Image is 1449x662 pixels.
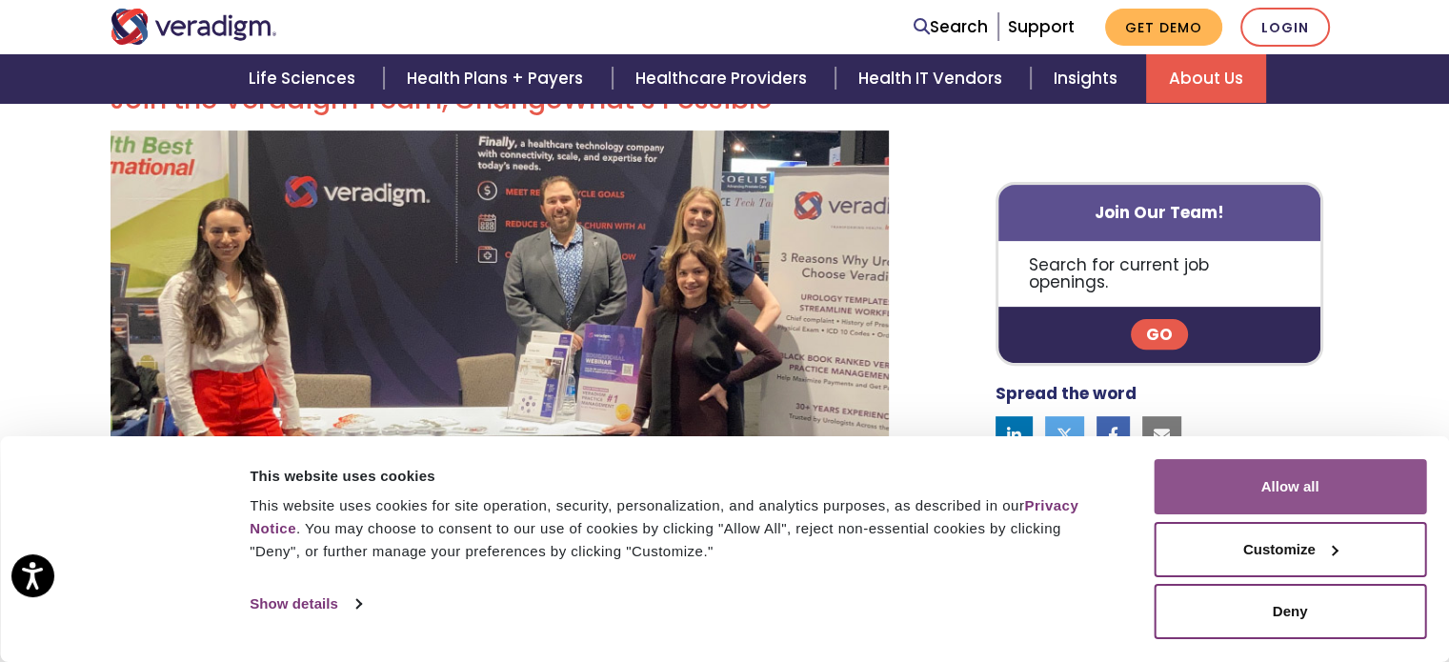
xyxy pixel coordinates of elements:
a: Support [1008,15,1075,38]
a: Health IT Vendors [835,54,1031,103]
a: Search [914,14,988,40]
a: Show details [250,590,360,618]
a: Insights [1031,54,1146,103]
a: Healthcare Providers [613,54,835,103]
a: Health Plans + Payers [384,54,612,103]
a: Life Sciences [226,54,384,103]
div: This website uses cookies [250,465,1111,488]
h2: Join the Veradigm Team, Change [111,84,889,116]
a: Go [1131,320,1188,351]
button: Allow all [1154,459,1426,514]
strong: Join Our Team! [1095,201,1224,224]
div: This website uses cookies for site operation, security, personalization, and analytics purposes, ... [250,494,1111,563]
p: Search for current job openings. [998,241,1321,307]
img: Veradigm logo [111,9,277,45]
a: About Us [1146,54,1266,103]
a: Get Demo [1105,9,1222,46]
a: Login [1240,8,1330,47]
button: Customize [1154,522,1426,577]
button: Deny [1154,584,1426,639]
strong: Spread the word [996,383,1137,406]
